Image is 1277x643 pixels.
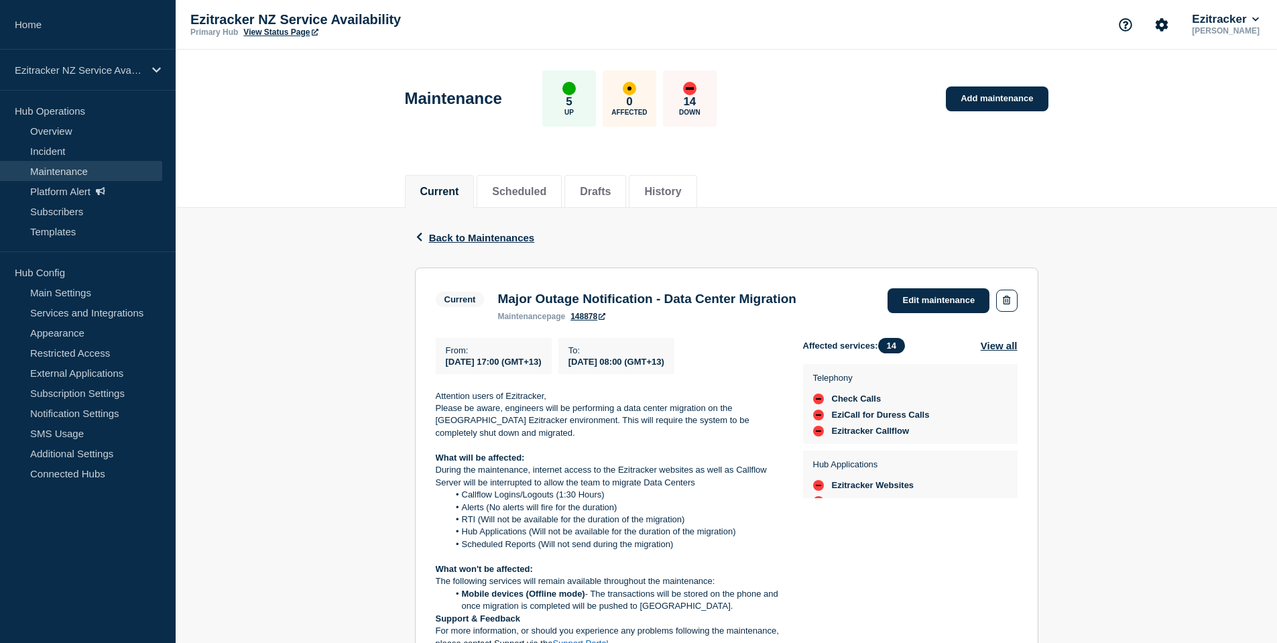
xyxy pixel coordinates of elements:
[420,186,459,198] button: Current
[415,232,535,243] button: Back to Maintenances
[813,480,824,491] div: down
[243,27,318,37] a: View Status Page
[580,186,611,198] button: Drafts
[611,109,647,116] p: Affected
[446,357,542,367] span: [DATE] 17:00 (GMT+13)
[832,480,914,491] span: Ezitracker Websites
[436,402,782,439] p: Please be aware, engineers will be performing a data center migration on the [GEOGRAPHIC_DATA] Ez...
[436,575,782,587] p: The following services will remain available throughout the maintenance:
[813,394,824,404] div: down
[832,426,910,436] span: Ezitracker Callflow
[623,82,636,95] div: affected
[878,338,905,353] span: 14
[568,357,664,367] span: [DATE] 08:00 (GMT+13)
[679,109,701,116] p: Down
[813,410,824,420] div: down
[570,312,605,321] a: 148878
[1189,26,1262,36] p: [PERSON_NAME]
[436,292,485,307] span: Current
[448,489,782,501] li: Callflow Logins/Logouts (1:30 Hours)
[436,453,525,463] strong: What will be affected:
[190,12,459,27] p: Ezitracker NZ Service Availability
[446,345,542,355] p: From :
[448,538,782,550] li: Scheduled Reports (Will not send during the migration)
[981,338,1018,353] button: View all
[497,312,546,321] span: maintenance
[562,82,576,95] div: up
[436,464,782,489] p: During the maintenance, internet access to the Ezitracker websites as well as Callflow Server wil...
[803,338,912,353] span: Affected services:
[448,526,782,538] li: Hub Applications (Will not be available for the duration of the migration)
[462,589,585,599] strong: Mobile devices (Offline mode)
[832,410,930,420] span: EziCall for Duress Calls
[190,27,238,37] p: Primary Hub
[888,288,989,313] a: Edit maintenance
[683,95,696,109] p: 14
[436,390,782,402] p: Attention users of Ezitracker,
[683,82,696,95] div: down
[568,345,664,355] p: To :
[813,373,930,383] p: Telephony
[813,496,824,507] div: down
[1148,11,1176,39] button: Account settings
[497,292,796,306] h3: Major Outage Notification - Data Center Migration
[813,426,824,436] div: down
[566,95,572,109] p: 5
[644,186,681,198] button: History
[813,459,914,469] p: Hub Applications
[626,95,632,109] p: 0
[564,109,574,116] p: Up
[429,232,535,243] span: Back to Maintenances
[492,186,546,198] button: Scheduled
[448,514,782,526] li: RTI (Will not be available for the duration of the migration)
[15,64,143,76] p: Ezitracker NZ Service Availability
[832,394,881,404] span: Check Calls
[497,312,565,321] p: page
[832,496,876,507] span: EziPlanner
[448,502,782,514] li: Alerts (No alerts will fire for the duration)
[405,89,502,108] h1: Maintenance
[448,588,782,613] li: - The transactions will be stored on the phone and once migration is completed will be pushed to ...
[1111,11,1140,39] button: Support
[436,564,533,574] strong: What won't be affected:
[946,86,1048,111] a: Add maintenance
[1189,13,1262,26] button: Ezitracker
[436,613,520,624] strong: Support & Feedback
